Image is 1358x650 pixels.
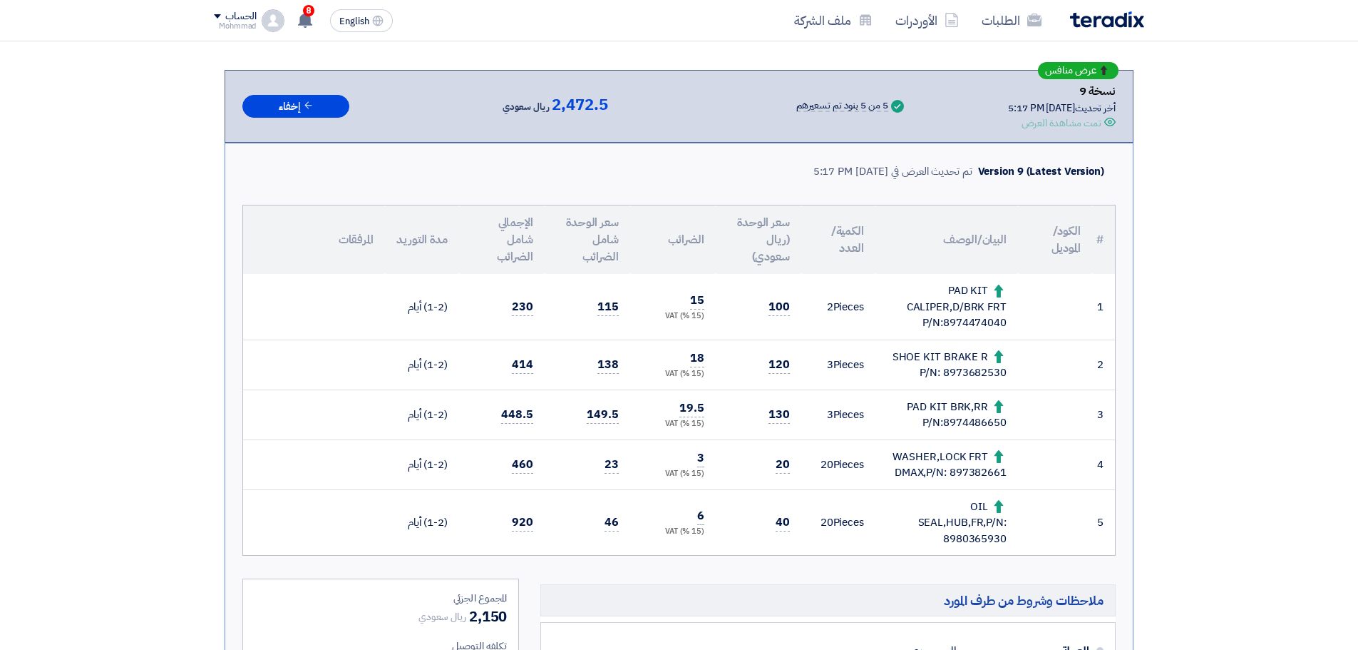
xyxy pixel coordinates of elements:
th: الإجمالي شامل الضرائب [459,205,545,274]
div: (15 %) VAT [642,468,704,480]
th: مدة التوريد [385,205,459,274]
td: (1-2) أيام [385,274,459,340]
td: (1-2) أيام [385,390,459,440]
span: 20 [776,456,790,474]
div: WASHER,LOCK FRT DMAX,P/N: 897382661 [887,449,1007,481]
div: 5 من 5 بنود تم تسعيرهم [796,101,888,112]
td: Pieces [801,440,875,489]
img: profile_test.png [262,9,284,32]
span: 40 [776,514,790,532]
a: الأوردرات [884,4,970,37]
span: 2 [827,299,833,315]
img: Teradix logo [1070,11,1144,28]
div: (15 %) VAT [642,418,704,430]
span: 18 [690,350,704,367]
th: الكمية/العدد [801,205,875,274]
td: 3 [1092,390,1115,440]
span: 448.5 [501,406,533,424]
th: الكود/الموديل [1018,205,1092,274]
span: ريال سعودي [503,98,549,116]
div: PAD KIT BRK,RR P/N:8974486650 [887,399,1007,431]
span: 6 [697,507,704,525]
span: 8 [303,5,314,16]
td: Pieces [801,340,875,390]
span: English [339,16,369,26]
a: ملف الشركة [783,4,884,37]
span: 15 [690,292,704,310]
div: OIL SEAL,HUB,FR,P/N: 8980365930 [887,499,1007,547]
span: ريال سعودي [418,609,466,624]
td: Pieces [801,489,875,555]
button: إخفاء [242,95,349,118]
div: Version 9 (Latest Version) [978,163,1104,180]
td: (1-2) أيام [385,440,459,489]
span: 130 [768,406,790,424]
div: (15 %) VAT [642,368,704,380]
span: 138 [597,356,619,374]
span: 460 [512,456,533,474]
span: 920 [512,514,533,532]
span: عرض منافس [1045,66,1096,76]
div: PAD KIT CALIPER,D/BRK FRT P/N:8974474040 [887,283,1007,331]
td: Pieces [801,274,875,340]
td: 5 [1092,489,1115,555]
div: (15 %) VAT [642,526,704,538]
div: المجموع الجزئي [254,591,507,606]
div: تمت مشاهدة العرض [1022,116,1101,131]
span: 115 [597,298,619,316]
div: (15 %) VAT [642,310,704,323]
span: 149.5 [587,406,619,424]
th: البيان/الوصف [875,205,1018,274]
span: 3 [827,407,833,422]
div: نسخة 9 [1008,82,1116,101]
span: 20 [821,457,833,472]
span: 2,472.5 [552,96,607,113]
div: أخر تحديث [DATE] 5:17 PM [1008,101,1116,116]
th: الضرائب [630,205,716,274]
td: (1-2) أيام [385,489,459,555]
th: المرفقات [243,205,385,274]
span: 20 [821,514,833,530]
a: الطلبات [970,4,1053,37]
td: Pieces [801,390,875,440]
span: 46 [605,514,619,532]
th: # [1092,205,1115,274]
span: 230 [512,298,533,316]
span: 120 [768,356,790,374]
span: 2,150 [469,606,508,627]
td: (1-2) أيام [385,340,459,390]
span: 414 [512,356,533,374]
span: 100 [768,298,790,316]
th: سعر الوحدة شامل الضرائب [545,205,630,274]
td: 4 [1092,440,1115,489]
button: English [330,9,393,32]
div: الحساب [225,11,256,23]
td: 2 [1092,340,1115,390]
span: 3 [827,357,833,372]
span: 3 [697,450,704,467]
span: 19.5 [679,400,704,417]
div: Mohmmad [214,22,256,30]
h5: ملاحظات وشروط من طرف المورد [540,584,1116,616]
th: سعر الوحدة (ريال سعودي) [716,205,801,274]
div: تم تحديث العرض في [DATE] 5:17 PM [813,163,972,180]
div: SHOE KIT BRAKE R P/N: 8973682530 [887,349,1007,381]
td: 1 [1092,274,1115,340]
span: 23 [605,456,619,474]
